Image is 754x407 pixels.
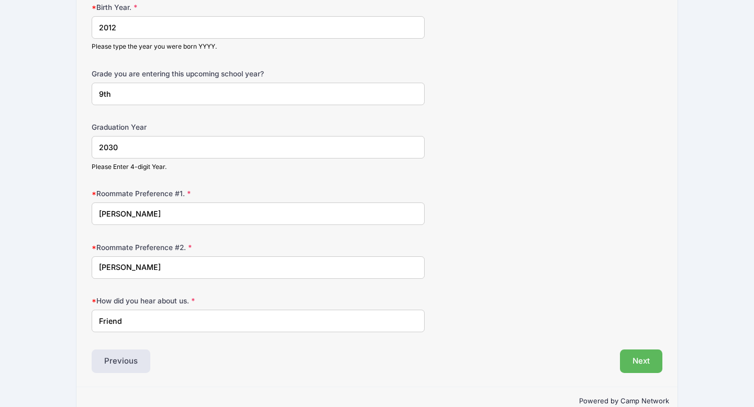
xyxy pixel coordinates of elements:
[92,162,425,172] div: Please Enter 4-digit Year.
[92,242,282,253] label: Roommate Preference #2.
[92,349,150,374] button: Previous
[92,188,282,199] label: Roommate Preference #1.
[620,349,662,374] button: Next
[92,42,425,51] div: Please type the year you were born YYYY.
[92,296,282,306] label: How did you hear about us.
[92,122,282,132] label: Graduation Year
[85,396,669,406] p: Powered by Camp Network
[92,2,282,13] label: Birth Year.
[92,69,282,79] label: Grade you are entering this upcoming school year?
